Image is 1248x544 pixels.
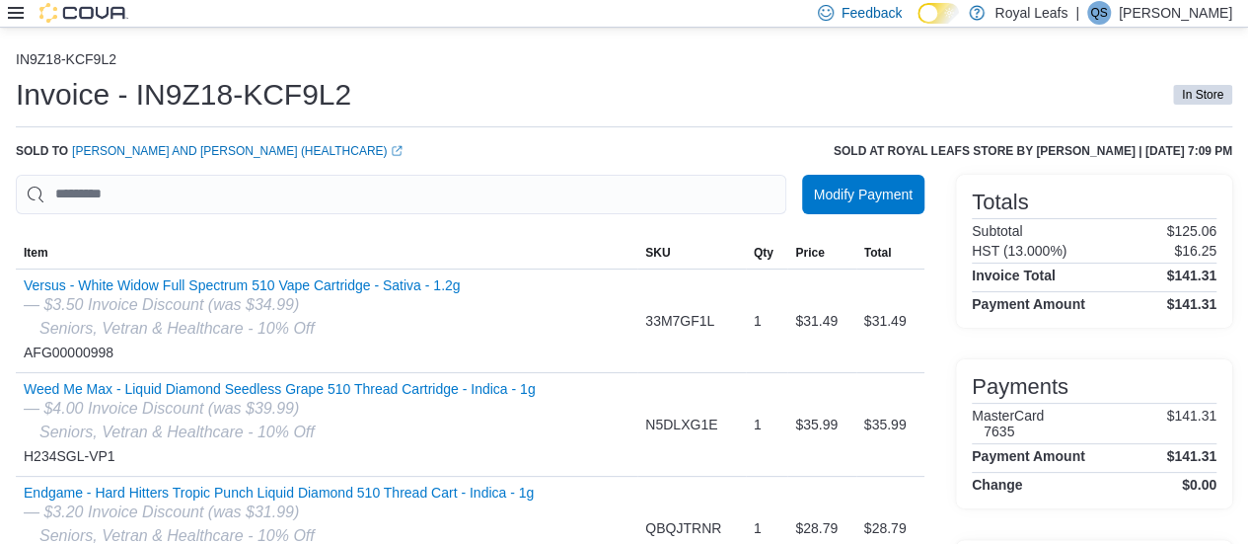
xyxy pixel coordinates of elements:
span: Feedback [842,3,902,23]
h4: $141.31 [1166,296,1216,312]
span: 33M7GF1L [645,309,714,333]
h4: $0.00 [1182,477,1216,493]
input: This is a search bar. As you type, the results lower in the page will automatically filter. [16,175,786,214]
div: — $4.00 Invoice Discount (was $39.99) [24,397,536,421]
button: Endgame - Hard Hitters Tropic Punch Liquid Diamond 510 Thread Cart - Indica - 1g [24,485,534,501]
i: Seniors, Vetran & Healthcare - 10% Off [39,424,315,440]
h6: 7635 [984,424,1044,439]
h6: Sold at Royal Leafs Store by [PERSON_NAME] | [DATE] 7:09 PM [834,143,1232,159]
svg: External link [391,145,403,157]
p: $141.31 [1166,408,1216,439]
h4: Payment Amount [972,296,1085,312]
button: IN9Z18-KCF9L2 [16,51,116,67]
p: | [1075,1,1079,25]
div: H234SGL-VP1 [24,381,536,468]
button: Modify Payment [802,175,924,214]
span: Item [24,245,48,261]
div: 1 [746,301,787,341]
div: $35.99 [856,405,924,444]
div: $35.99 [787,405,855,444]
h3: Totals [972,191,1028,214]
button: Versus - White Widow Full Spectrum 510 Vape Cartridge - Sativa - 1.2g [24,277,460,293]
span: In Store [1182,86,1223,104]
span: Dark Mode [918,24,918,25]
div: Qadeer Shah [1087,1,1111,25]
h4: Change [972,477,1022,493]
div: — $3.20 Invoice Discount (was $31.99) [24,501,534,524]
i: Seniors, Vetran & Healthcare - 10% Off [39,320,315,337]
div: AFG00000998 [24,277,460,364]
span: In Store [1173,85,1232,105]
div: $31.49 [856,301,924,341]
span: QBQJTRNR [645,516,721,540]
button: Total [856,237,924,269]
h4: Payment Amount [972,448,1085,464]
p: [PERSON_NAME] [1119,1,1232,25]
span: N5DLXG1E [645,413,717,436]
p: Royal Leafs [994,1,1067,25]
span: SKU [645,245,670,261]
div: — $3.50 Invoice Discount (was $34.99) [24,293,460,317]
div: Sold to [16,143,403,159]
span: Qty [754,245,773,261]
h3: Payments [972,375,1068,399]
button: Price [787,237,855,269]
button: SKU [637,237,746,269]
h1: Invoice - IN9Z18-KCF9L2 [16,75,351,115]
img: Cova [39,3,128,23]
a: [PERSON_NAME] And [PERSON_NAME] (Healthcare)External link [72,143,403,159]
span: Price [795,245,824,261]
button: Qty [746,237,787,269]
h4: Invoice Total [972,268,1056,283]
span: Modify Payment [814,185,913,204]
input: Dark Mode [918,3,959,24]
p: $125.06 [1166,223,1216,239]
h4: $141.31 [1166,268,1216,283]
i: Seniors, Vetran & Healthcare - 10% Off [39,527,315,544]
h4: $141.31 [1166,448,1216,464]
nav: An example of EuiBreadcrumbs [16,51,1232,71]
div: $31.49 [787,301,855,341]
span: QS [1090,1,1107,25]
h6: HST (13.000%) [972,243,1066,259]
h6: MasterCard [972,408,1044,424]
button: Weed Me Max - Liquid Diamond Seedless Grape 510 Thread Cartridge - Indica - 1g [24,381,536,397]
h6: Subtotal [972,223,1022,239]
p: $16.25 [1174,243,1216,259]
button: Item [16,237,637,269]
span: Total [864,245,892,261]
div: 1 [746,405,787,444]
